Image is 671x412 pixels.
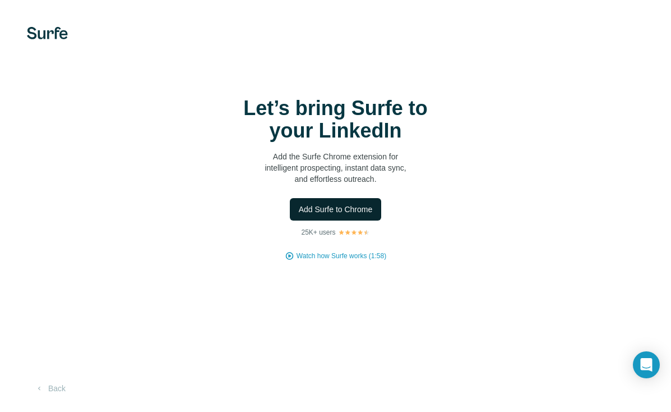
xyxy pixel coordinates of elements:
span: Add Surfe to Chrome [299,204,373,215]
button: Back [27,378,73,399]
button: Add Surfe to Chrome [290,198,382,221]
p: Add the Surfe Chrome extension for intelligent prospecting, instant data sync, and effortless out... [224,151,448,185]
img: Surfe's logo [27,27,68,39]
p: 25K+ users [301,227,335,237]
div: Open Intercom Messenger [633,351,660,378]
button: Watch how Surfe works (1:58) [297,251,386,261]
h1: Let’s bring Surfe to your LinkedIn [224,97,448,142]
img: Rating Stars [338,229,370,236]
